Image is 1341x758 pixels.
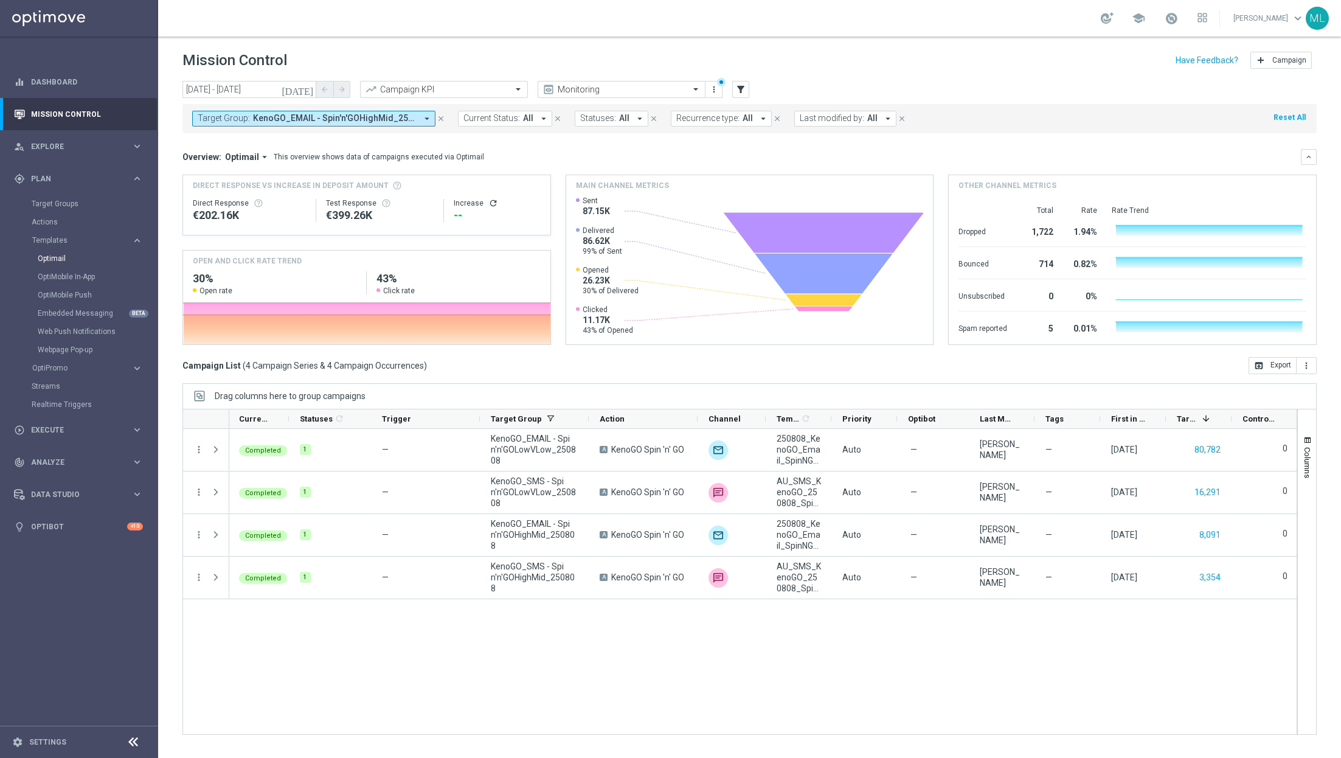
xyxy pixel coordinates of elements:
span: school [1132,12,1145,25]
span: Data Studio [31,491,131,498]
i: more_vert [193,487,204,498]
img: Vonage [709,568,728,588]
div: Bounced [958,253,1007,273]
span: Tags [1045,414,1064,423]
div: Press SPACE to select this row. [229,429,1298,471]
div: Press SPACE to select this row. [183,429,229,471]
button: close [772,112,783,125]
button: more_vert [193,529,204,540]
div: €399,257 [326,208,434,223]
multiple-options-button: Export to CSV [1249,360,1317,370]
span: — [382,572,389,582]
span: — [910,487,917,498]
button: lightbulb Optibot +10 [13,522,144,532]
h3: Overview: [182,151,221,162]
div: Optimail [709,440,728,460]
a: Optimail [38,254,126,263]
span: KenoGO Spin 'n' GO [611,572,684,583]
span: KenoGO_EMAIL - Spin'n'GOHighMid_250808, KenoGO_EMAIL - Spin'n'GOLowVLow_250808, KenoGO_SMS - Spin... [253,113,417,123]
div: -- [454,208,541,223]
button: Optimail arrow_drop_down [221,151,274,162]
span: Execute [31,426,131,434]
span: Drag columns here to group campaigns [215,391,366,401]
button: more_vert [193,444,204,455]
i: keyboard_arrow_down [1305,153,1313,161]
i: open_in_browser [1254,361,1264,370]
span: Analyze [31,459,131,466]
i: trending_up [365,83,377,96]
a: OptiMobile In-App [38,272,126,282]
div: €202,161 [193,208,306,223]
i: track_changes [14,457,25,468]
button: equalizer Dashboard [13,77,144,87]
span: Optibot [908,414,935,423]
span: First in Range [1111,414,1145,423]
span: Last Modified By [980,414,1014,423]
span: — [382,530,389,540]
span: 250808_KenoGO_Email_SpinNGO_HighMid [777,518,822,551]
span: Auto [842,530,861,540]
i: keyboard_arrow_right [131,173,143,184]
span: — [1045,487,1052,498]
span: Direct Response VS Increase In Deposit Amount [193,180,389,191]
a: Settings [29,739,66,746]
img: Vonage [709,483,728,502]
div: Dashboard [14,66,143,98]
div: 1.94% [1068,221,1097,240]
span: Completed [245,574,281,582]
span: Priority [842,414,871,423]
h2: 30% [193,271,356,286]
span: 250808_KenoGO_Email_SpinNGO_LowVLow [777,433,822,466]
i: more_vert [193,572,204,583]
button: 16,291 [1193,485,1222,500]
span: KenoGO Spin 'n' GO [611,529,684,540]
a: Web Push Notifications [38,327,126,336]
span: 11.17K [583,315,633,325]
span: Targeted Customers [1177,414,1197,423]
i: refresh [334,414,344,423]
colored-tag: Completed [239,487,287,498]
span: Calculate column [333,412,344,425]
div: 1,722 [1022,221,1053,240]
i: add [1256,55,1266,65]
span: 99% of Sent [583,246,622,256]
button: gps_fixed Plan keyboard_arrow_right [13,174,144,184]
div: 08 Aug 2025, Friday [1111,529,1137,540]
i: keyboard_arrow_right [131,363,143,374]
div: Embedded Messaging [38,304,157,322]
button: arrow_back [316,81,333,98]
span: Action [600,414,625,423]
span: A [600,574,608,581]
span: Sent [583,196,610,206]
div: 1 [300,572,311,583]
div: Actions [32,213,157,231]
label: 0 [1283,528,1287,539]
i: refresh [801,414,811,423]
div: Explore [14,141,131,152]
button: OptiPromo keyboard_arrow_right [32,363,144,373]
span: Completed [245,532,281,540]
div: 08 Aug 2025, Friday [1111,444,1137,455]
div: Maria Lopez Boras [980,524,1025,546]
button: Recurrence type: All arrow_drop_down [671,111,772,127]
div: Spam reported [958,318,1007,337]
i: close [437,114,445,123]
input: Have Feedback? [1176,56,1238,64]
div: Realtime Triggers [32,395,157,414]
div: Mission Control [14,98,143,130]
span: Optimail [225,151,259,162]
button: Templates keyboard_arrow_right [32,235,144,245]
ng-select: Campaign KPI [360,81,528,98]
span: Columns [1303,447,1312,478]
button: Current Status: All arrow_drop_down [458,111,552,127]
button: more_vert [1297,357,1317,374]
a: [PERSON_NAME]keyboard_arrow_down [1232,9,1306,27]
a: Realtime Triggers [32,400,126,409]
span: Opened [583,265,639,275]
div: Rate Trend [1112,206,1306,215]
span: Templates [32,237,119,244]
button: Statuses: All arrow_drop_down [575,111,648,127]
span: Calculate column [799,412,811,425]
